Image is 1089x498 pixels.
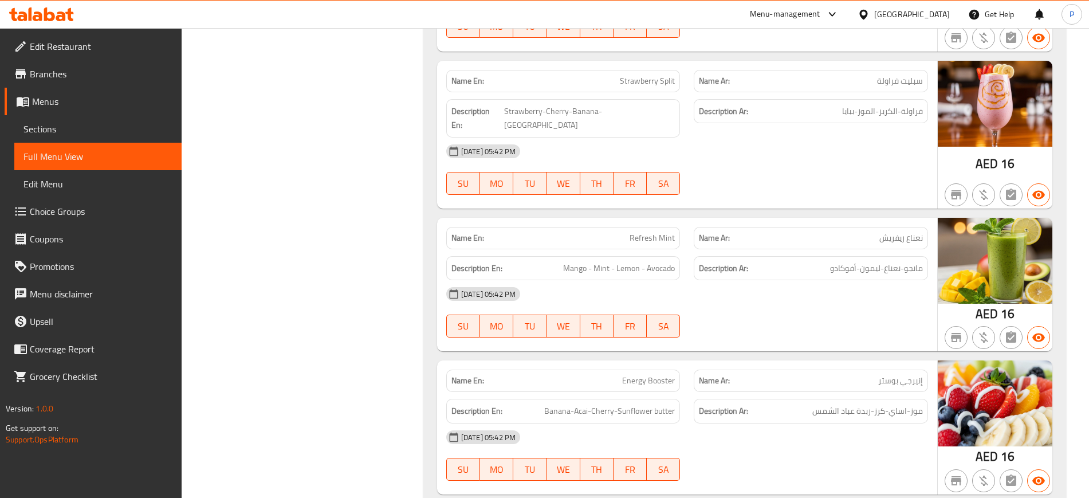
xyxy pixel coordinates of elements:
[842,104,923,119] span: فراولة-الكريز-الموز-ببايا
[23,150,172,163] span: Full Menu View
[451,461,475,478] span: SU
[485,175,509,192] span: MO
[5,33,182,60] a: Edit Restaurant
[451,261,502,276] strong: Description En:
[647,172,680,195] button: SA
[651,461,675,478] span: SA
[451,404,502,418] strong: Description En:
[5,308,182,335] a: Upsell
[972,469,995,492] button: Purchased item
[457,146,520,157] span: [DATE] 05:42 PM
[972,326,995,349] button: Purchased item
[976,152,998,175] span: AED
[938,360,1052,446] img: energy_booster638912757585983750.jpg
[547,172,580,195] button: WE
[945,183,968,206] button: Not branch specific item
[551,18,575,35] span: WE
[5,363,182,390] a: Grocery Checklist
[945,469,968,492] button: Not branch specific item
[879,232,923,244] span: نعناع ريفريش
[1000,183,1023,206] button: Not has choices
[513,458,547,481] button: TU
[972,26,995,49] button: Purchased item
[30,370,172,383] span: Grocery Checklist
[945,326,968,349] button: Not branch specific item
[544,404,675,418] span: Banana-Acai-Cherry-Sunflower butter
[30,40,172,53] span: Edit Restaurant
[699,404,748,418] strong: Description Ar:
[1001,152,1015,175] span: 16
[5,253,182,280] a: Promotions
[580,172,614,195] button: TH
[699,261,748,276] strong: Description Ar:
[1027,183,1050,206] button: Available
[630,232,675,244] span: Refresh Mint
[699,104,748,119] strong: Description Ar:
[30,67,172,81] span: Branches
[480,458,513,481] button: MO
[585,461,609,478] span: TH
[1001,445,1015,468] span: 16
[651,18,675,35] span: SA
[485,318,509,335] span: MO
[480,315,513,338] button: MO
[585,18,609,35] span: TH
[23,177,172,191] span: Edit Menu
[547,315,580,338] button: WE
[5,198,182,225] a: Choice Groups
[622,375,675,387] span: Energy Booster
[563,261,675,276] span: Mango - Mint - Lemon - Avocado
[457,289,520,300] span: [DATE] 05:42 PM
[513,315,547,338] button: TU
[580,458,614,481] button: TH
[699,232,730,244] strong: Name Ar:
[614,172,647,195] button: FR
[699,75,730,87] strong: Name Ar:
[945,26,968,49] button: Not branch specific item
[480,172,513,195] button: MO
[938,218,1052,304] img: refresh_mint638912757614179794.jpg
[874,8,950,21] div: [GEOGRAPHIC_DATA]
[36,401,53,416] span: 1.0.0
[6,401,34,416] span: Version:
[1027,469,1050,492] button: Available
[1070,8,1074,21] span: P
[518,175,542,192] span: TU
[1000,469,1023,492] button: Not has choices
[6,421,58,436] span: Get support on:
[1027,26,1050,49] button: Available
[976,445,998,468] span: AED
[504,104,675,132] span: Strawberry-Cherry-Banana-Papaya
[30,287,172,301] span: Menu disclaimer
[830,261,923,276] span: مانجو-نعناع-ليمون-أفوكادو
[30,205,172,218] span: Choice Groups
[451,375,484,387] strong: Name En:
[551,318,575,335] span: WE
[5,88,182,115] a: Menus
[451,318,475,335] span: SU
[618,175,642,192] span: FR
[451,232,484,244] strong: Name En:
[32,95,172,108] span: Menus
[651,175,675,192] span: SA
[14,115,182,143] a: Sections
[30,342,172,356] span: Coverage Report
[1000,26,1023,49] button: Not has choices
[23,122,172,136] span: Sections
[580,315,614,338] button: TH
[518,18,542,35] span: TU
[451,104,502,132] strong: Description En:
[485,461,509,478] span: MO
[972,183,995,206] button: Purchased item
[1001,303,1015,325] span: 16
[647,315,680,338] button: SA
[551,175,575,192] span: WE
[6,432,78,447] a: Support.OpsPlatform
[513,172,547,195] button: TU
[518,318,542,335] span: TU
[5,335,182,363] a: Coverage Report
[750,7,820,21] div: Menu-management
[976,303,998,325] span: AED
[547,458,580,481] button: WE
[618,18,642,35] span: FR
